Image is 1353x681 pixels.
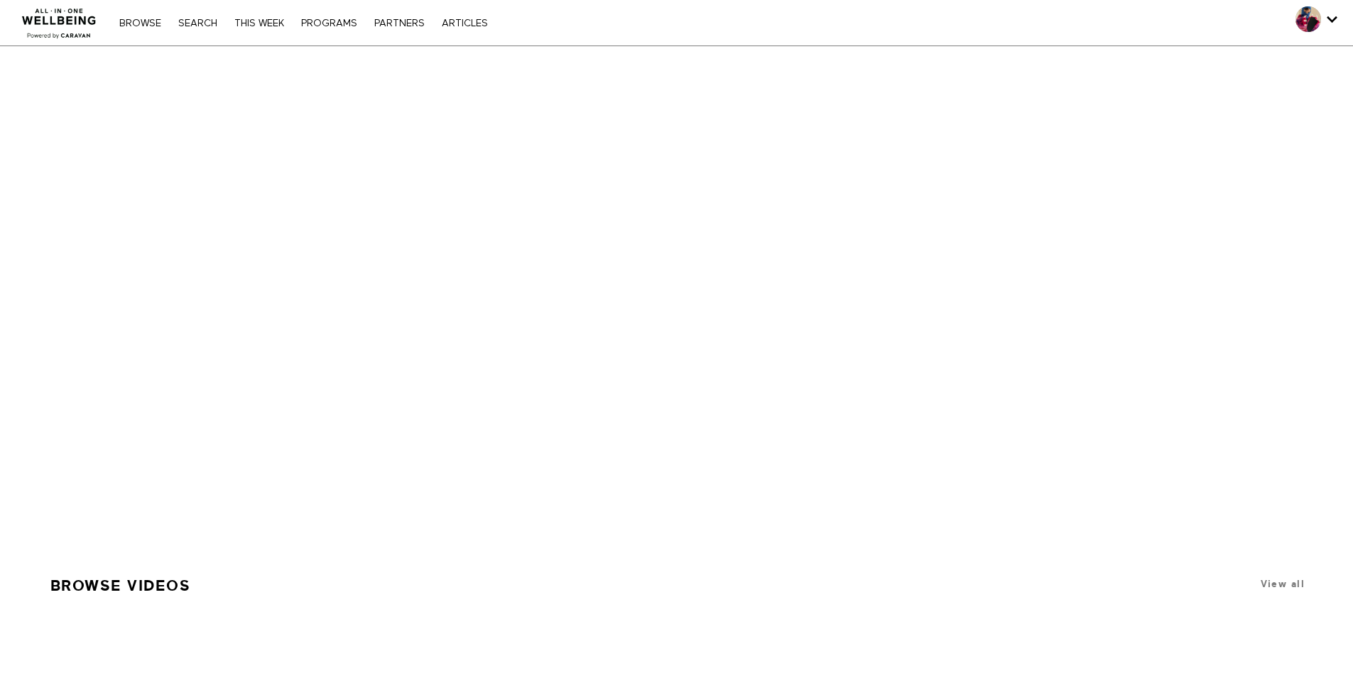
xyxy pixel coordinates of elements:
a: Search [171,18,224,28]
a: View all [1261,579,1305,589]
nav: Primary [112,16,494,30]
a: Browse Videos [50,571,191,601]
a: THIS WEEK [227,18,291,28]
a: PARTNERS [367,18,432,28]
a: Browse [112,18,168,28]
a: PROGRAMS [294,18,364,28]
a: ARTICLES [435,18,495,28]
